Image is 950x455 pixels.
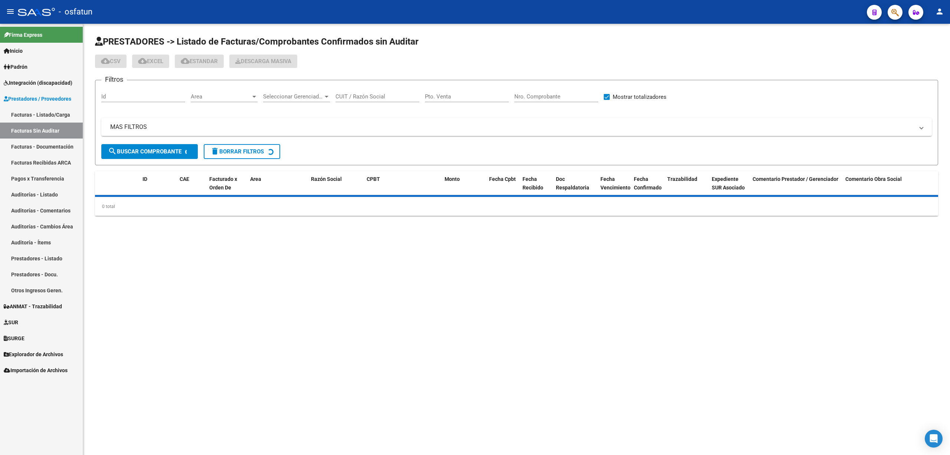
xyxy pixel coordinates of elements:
[4,318,18,326] span: SUR
[206,171,247,204] datatable-header-cell: Facturado x Orden De
[138,56,147,65] mat-icon: cloud_download
[229,55,297,68] app-download-masive: Descarga masiva de comprobantes (adjuntos)
[204,144,280,159] button: Borrar Filtros
[311,176,342,182] span: Razón Social
[613,92,666,101] span: Mostrar totalizadores
[101,118,932,136] mat-expansion-panel-header: MAS FILTROS
[709,171,750,204] datatable-header-cell: Expediente SUR Asociado
[229,55,297,68] button: Descarga Masiva
[631,171,664,204] datatable-header-cell: Fecha Confirmado
[667,176,697,182] span: Trazabilidad
[935,7,944,16] mat-icon: person
[600,176,630,191] span: Fecha Vencimiento
[235,58,291,65] span: Descarga Masiva
[108,148,181,155] span: Buscar Comprobante
[364,171,442,204] datatable-header-cell: CPBT
[367,176,380,182] span: CPBT
[842,171,935,204] datatable-header-cell: Comentario Obra Social
[175,55,224,68] button: Estandar
[263,93,323,100] span: Seleccionar Gerenciador
[4,95,71,103] span: Prestadores / Proveedores
[753,176,838,182] span: Comentario Prestador / Gerenciador
[95,197,938,216] div: 0 total
[101,144,198,159] button: Buscar Comprobante
[181,58,218,65] span: Estandar
[132,55,169,68] button: EXCEL
[6,7,15,16] mat-icon: menu
[4,31,42,39] span: Firma Express
[522,176,543,191] span: Fecha Recibido
[556,176,589,191] span: Doc Respaldatoria
[553,171,597,204] datatable-header-cell: Doc Respaldatoria
[210,148,264,155] span: Borrar Filtros
[4,350,63,358] span: Explorador de Archivos
[308,171,364,204] datatable-header-cell: Razón Social
[138,58,163,65] span: EXCEL
[4,366,68,374] span: Importación de Archivos
[95,36,419,47] span: PRESTADORES -> Listado de Facturas/Comprobantes Confirmados sin Auditar
[489,176,516,182] span: Fecha Cpbt
[664,171,709,204] datatable-header-cell: Trazabilidad
[142,176,147,182] span: ID
[101,56,110,65] mat-icon: cloud_download
[181,56,190,65] mat-icon: cloud_download
[101,58,121,65] span: CSV
[442,171,486,204] datatable-header-cell: Monto
[845,176,902,182] span: Comentario Obra Social
[110,123,914,131] mat-panel-title: MAS FILTROS
[95,55,127,68] button: CSV
[101,74,127,85] h3: Filtros
[486,171,520,204] datatable-header-cell: Fecha Cpbt
[4,63,27,71] span: Padrón
[108,147,117,156] mat-icon: search
[140,171,177,204] datatable-header-cell: ID
[250,176,261,182] span: Area
[209,176,237,191] span: Facturado x Orden De
[59,4,92,20] span: - osfatun
[750,171,842,204] datatable-header-cell: Comentario Prestador / Gerenciador
[4,302,62,311] span: ANMAT - Trazabilidad
[180,176,189,182] span: CAE
[445,176,460,182] span: Monto
[4,79,72,87] span: Integración (discapacidad)
[177,171,206,204] datatable-header-cell: CAE
[247,171,297,204] datatable-header-cell: Area
[597,171,631,204] datatable-header-cell: Fecha Vencimiento
[520,171,553,204] datatable-header-cell: Fecha Recibido
[4,334,24,342] span: SURGE
[712,176,745,191] span: Expediente SUR Asociado
[925,430,943,448] div: Open Intercom Messenger
[210,147,219,156] mat-icon: delete
[634,176,662,191] span: Fecha Confirmado
[191,93,251,100] span: Area
[4,47,23,55] span: Inicio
